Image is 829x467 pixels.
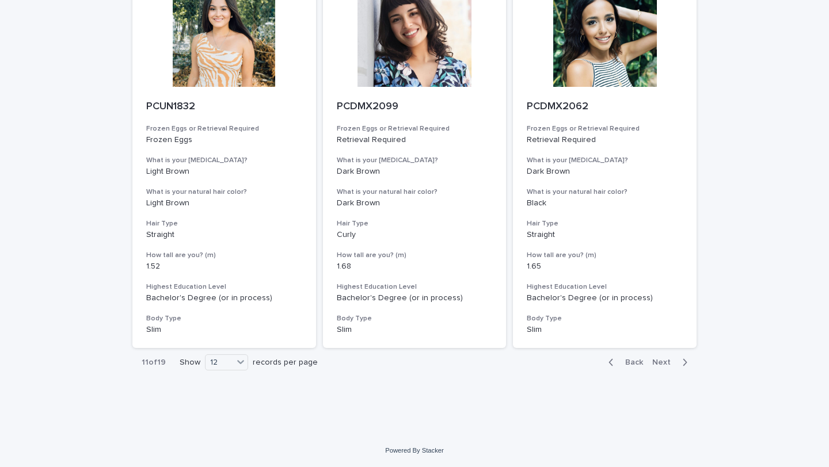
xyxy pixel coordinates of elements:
[527,198,683,208] p: Black
[146,262,302,271] p: 1.52
[337,230,493,240] p: Curly
[146,293,302,303] p: Bachelor's Degree (or in process)
[337,325,493,335] p: Slim
[527,293,683,303] p: Bachelor's Degree (or in process)
[180,358,200,368] p: Show
[132,349,175,377] p: 11 of 19
[385,447,443,454] a: Powered By Stacker
[527,124,683,133] h3: Frozen Eggs or Retrieval Required
[337,135,493,145] p: Retrieval Required
[527,282,683,292] h3: Highest Education Level
[648,357,697,368] button: Next
[527,230,683,240] p: Straight
[337,262,493,271] p: 1.68
[146,251,302,260] h3: How tall are you? (m)
[146,135,302,145] p: Frozen Eggs
[337,124,493,133] h3: Frozen Eggs or Retrieval Required
[146,219,302,228] h3: Hair Type
[146,325,302,335] p: Slim
[146,314,302,323] h3: Body Type
[527,135,683,145] p: Retrieval Required
[146,124,302,133] h3: Frozen Eggs or Retrieval Required
[652,358,678,366] span: Next
[253,358,318,368] p: records per page
[146,282,302,292] h3: Highest Education Level
[337,167,493,177] p: Dark Brown
[337,156,493,165] h3: What is your [MEDICAL_DATA]?
[337,282,493,292] h3: Highest Education Level
[337,314,493,323] h3: Body Type
[599,357,648,368] button: Back
[337,198,493,208] p: Dark Brown
[146,187,302,197] h3: What is your natural hair color?
[206,357,233,369] div: 12
[527,187,683,197] h3: What is your natural hair color?
[527,314,683,323] h3: Body Type
[337,187,493,197] h3: What is your natural hair color?
[527,325,683,335] p: Slim
[146,198,302,208] p: Light Brown
[527,219,683,228] h3: Hair Type
[527,156,683,165] h3: What is your [MEDICAL_DATA]?
[337,101,493,113] p: PCDMX2099
[527,251,683,260] h3: How tall are you? (m)
[618,358,643,366] span: Back
[337,293,493,303] p: Bachelor's Degree (or in process)
[337,219,493,228] h3: Hair Type
[337,251,493,260] h3: How tall are you? (m)
[146,156,302,165] h3: What is your [MEDICAL_DATA]?
[146,230,302,240] p: Straight
[146,167,302,177] p: Light Brown
[146,101,302,113] p: PCUN1832
[527,167,683,177] p: Dark Brown
[527,101,683,113] p: PCDMX2062
[527,262,683,271] p: 1.65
